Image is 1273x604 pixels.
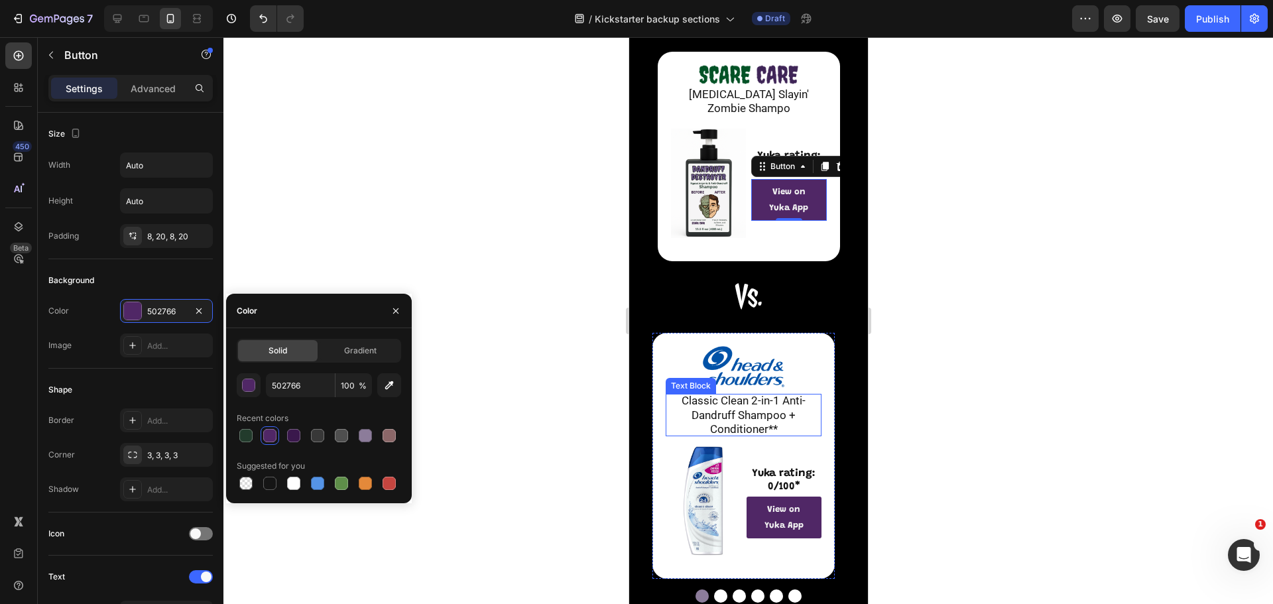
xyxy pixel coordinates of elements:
[48,571,65,583] div: Text
[10,243,32,253] div: Beta
[1228,539,1260,571] iframe: Intercom live chat
[5,5,99,32] button: 7
[1196,12,1229,26] div: Publish
[1136,5,1180,32] button: Save
[48,195,73,207] div: Height
[147,415,210,427] div: Add...
[121,189,212,213] input: Auto
[237,460,305,472] div: Suggested for you
[48,339,72,351] div: Image
[121,153,212,177] input: Auto
[237,412,288,424] div: Recent colors
[48,274,94,286] div: Background
[147,306,186,318] div: 502766
[48,125,84,143] div: Size
[359,380,367,392] span: %
[147,231,210,243] div: 8, 20, 8, 20
[64,47,177,63] p: Button
[131,82,176,95] p: Advanced
[1185,5,1241,32] button: Publish
[147,340,210,352] div: Add...
[48,305,69,317] div: Color
[48,449,75,461] div: Corner
[589,12,592,26] span: /
[147,450,210,461] div: 3, 3, 3, 3
[48,230,79,242] div: Padding
[1255,519,1266,530] span: 1
[237,305,257,317] div: Color
[344,345,377,357] span: Gradient
[266,373,335,397] input: Eg: FFFFFF
[48,528,64,540] div: Icon
[48,483,79,495] div: Shadow
[147,484,210,496] div: Add...
[250,5,304,32] div: Undo/Redo
[66,82,103,95] p: Settings
[48,414,74,426] div: Border
[1147,13,1169,25] span: Save
[87,11,93,27] p: 7
[629,37,868,604] iframe: Design area
[48,384,72,396] div: Shape
[48,159,70,171] div: Width
[13,141,32,152] div: 450
[765,13,785,25] span: Draft
[269,345,287,357] span: Solid
[595,12,720,26] span: Kickstarter backup sections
